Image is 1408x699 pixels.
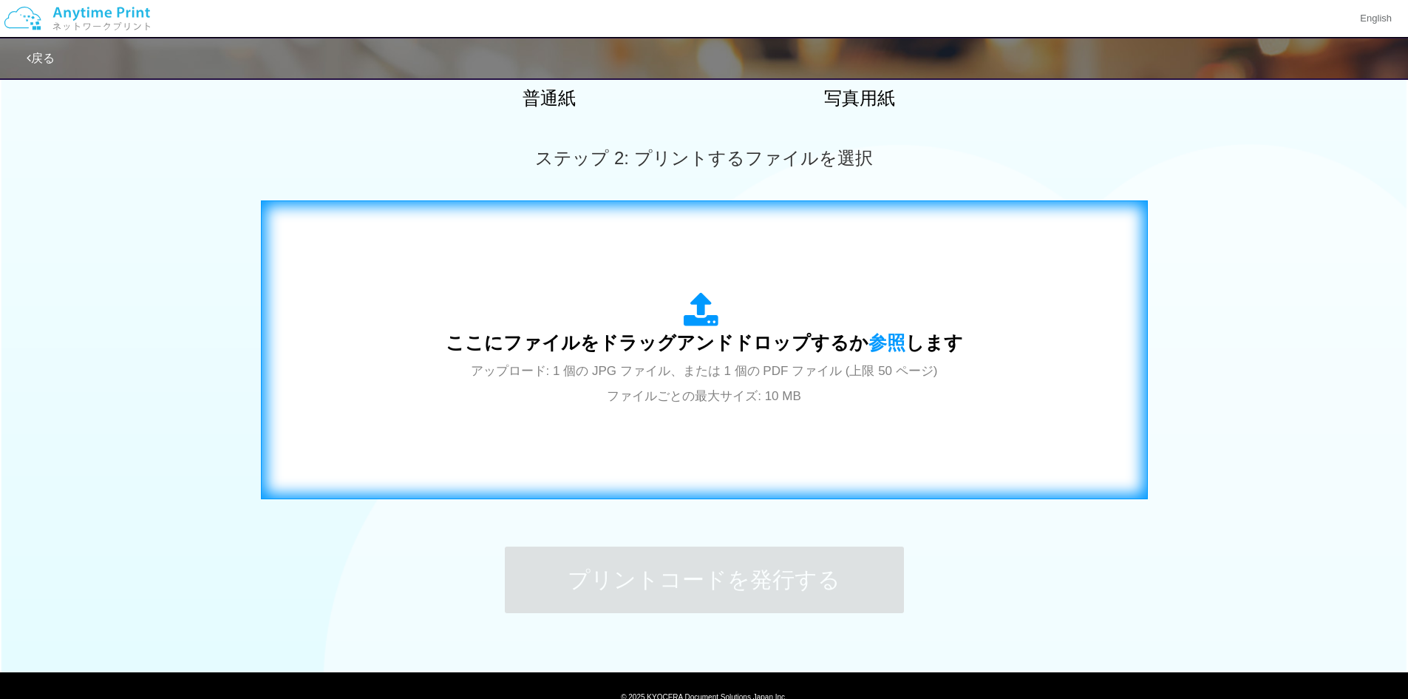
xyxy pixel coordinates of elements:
span: ステップ 2: プリントするファイルを選択 [535,148,872,168]
span: 参照 [868,332,905,353]
button: プリントコードを発行する [505,547,904,613]
span: ここにファイルをドラッグアンドドロップするか します [446,332,963,353]
h2: 普通紙 [420,89,679,108]
span: アップロード: 1 個の JPG ファイル、または 1 個の PDF ファイル (上限 50 ページ) ファイルごとの最大サイズ: 10 MB [471,364,938,403]
a: 戻る [27,52,55,64]
h2: 写真用紙 [730,89,989,108]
